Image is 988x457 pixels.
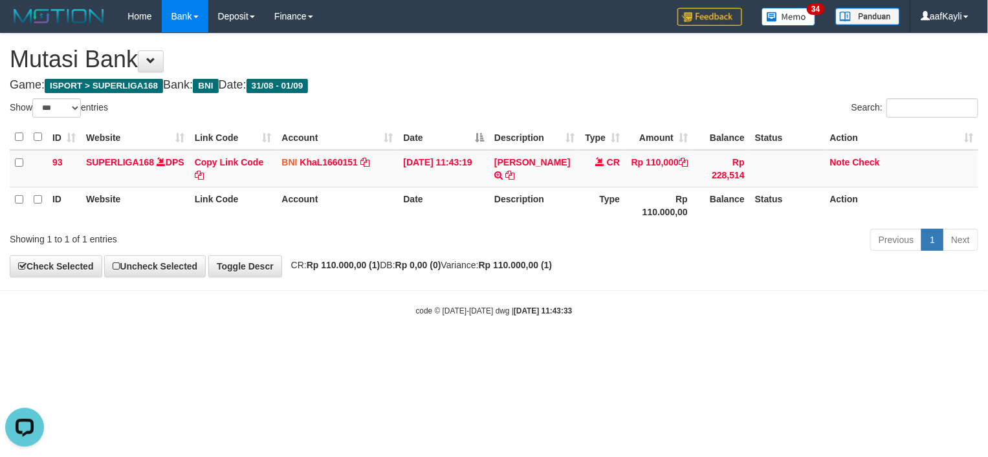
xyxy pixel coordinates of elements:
[679,157,688,167] a: Copy Rp 110,000 to clipboard
[300,157,358,167] a: KhaL1660151
[208,255,282,277] a: Toggle Descr
[81,150,190,187] td: DPS
[190,187,277,224] th: Link Code
[825,187,978,224] th: Action
[494,157,570,167] a: [PERSON_NAME]
[489,187,580,224] th: Description
[45,79,163,93] span: ISPORT > SUPERLIGA168
[247,79,309,93] span: 31/08 - 01/09
[10,255,102,277] a: Check Selected
[86,157,154,167] a: SUPERLIGA168
[190,125,277,150] th: Link Code: activate to sort column ascending
[693,150,750,187] td: Rp 228,514
[693,125,750,150] th: Balance
[32,98,81,118] select: Showentries
[489,125,580,150] th: Description: activate to sort column ascending
[276,187,398,224] th: Account
[607,157,620,167] span: CR
[416,306,573,315] small: code © [DATE]-[DATE] dwg |
[398,187,489,224] th: Date
[47,187,81,224] th: ID
[750,125,825,150] th: Status
[750,187,825,224] th: Status
[853,157,880,167] a: Check
[281,157,297,167] span: BNI
[870,229,922,251] a: Previous
[625,125,693,150] th: Amount: activate to sort column ascending
[395,260,441,270] strong: Rp 0,00 (0)
[104,255,206,277] a: Uncheck Selected
[580,187,625,224] th: Type
[285,260,553,270] span: CR: DB: Variance:
[398,125,489,150] th: Date: activate to sort column descending
[943,229,978,251] a: Next
[10,47,978,72] h1: Mutasi Bank
[10,6,108,26] img: MOTION_logo.png
[762,8,816,26] img: Button%20Memo.svg
[835,8,900,25] img: panduan.png
[677,8,742,26] img: Feedback.jpg
[505,170,514,180] a: Copy IMANUEL GIE to clipboard
[830,157,850,167] a: Note
[195,157,264,180] a: Copy Link Code
[47,125,81,150] th: ID: activate to sort column ascending
[580,125,625,150] th: Type: activate to sort column ascending
[10,228,402,246] div: Showing 1 to 1 of 1 entries
[886,98,978,118] input: Search:
[921,229,943,251] a: 1
[193,79,218,93] span: BNI
[625,150,693,187] td: Rp 110,000
[5,5,44,44] button: Open LiveChat chat widget
[10,98,108,118] label: Show entries
[851,98,978,118] label: Search:
[360,157,369,167] a: Copy KhaL1660151 to clipboard
[398,150,489,187] td: [DATE] 11:43:19
[307,260,380,270] strong: Rp 110.000,00 (1)
[276,125,398,150] th: Account: activate to sort column ascending
[81,125,190,150] th: Website: activate to sort column ascending
[81,187,190,224] th: Website
[625,187,693,224] th: Rp 110.000,00
[693,187,750,224] th: Balance
[10,79,978,92] h4: Game: Bank: Date:
[52,157,63,167] span: 93
[825,125,978,150] th: Action: activate to sort column ascending
[479,260,553,270] strong: Rp 110.000,00 (1)
[514,306,572,315] strong: [DATE] 11:43:33
[807,3,824,15] span: 34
